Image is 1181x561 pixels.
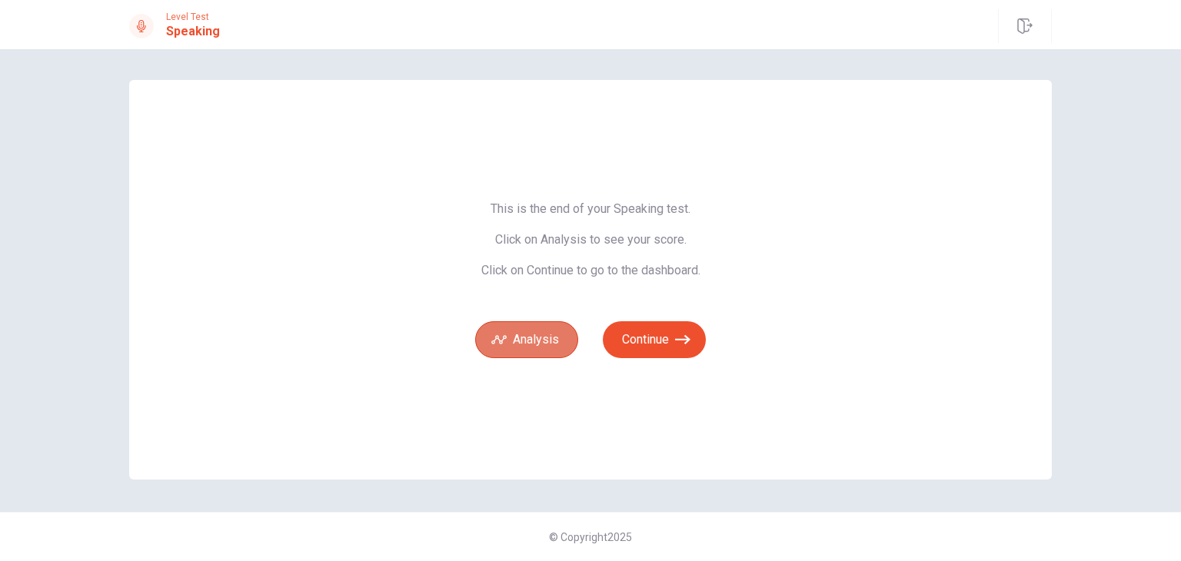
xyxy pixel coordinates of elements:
span: © Copyright 2025 [549,531,632,543]
h1: Speaking [166,22,220,41]
span: This is the end of your Speaking test. Click on Analysis to see your score. Click on Continue to ... [475,201,706,278]
button: Analysis [475,321,578,358]
button: Continue [603,321,706,358]
span: Level Test [166,12,220,22]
